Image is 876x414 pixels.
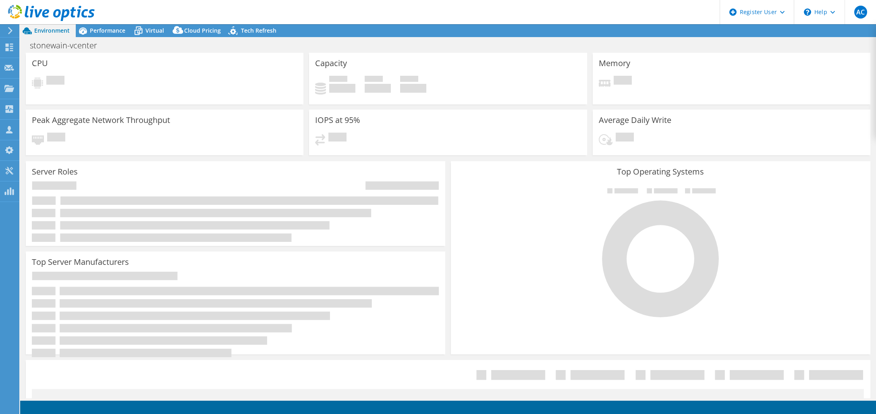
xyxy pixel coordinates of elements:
[400,76,418,84] span: Total
[616,133,634,144] span: Pending
[32,116,170,125] h3: Peak Aggregate Network Throughput
[47,133,65,144] span: Pending
[599,59,630,68] h3: Memory
[184,27,221,34] span: Cloud Pricing
[457,167,864,176] h3: Top Operating Systems
[329,76,347,84] span: Used
[32,167,78,176] h3: Server Roles
[315,59,347,68] h3: Capacity
[365,76,383,84] span: Free
[90,27,125,34] span: Performance
[145,27,164,34] span: Virtual
[32,59,48,68] h3: CPU
[241,27,276,34] span: Tech Refresh
[329,84,355,93] h4: 0 GiB
[599,116,671,125] h3: Average Daily Write
[328,133,347,144] span: Pending
[46,76,64,87] span: Pending
[400,84,426,93] h4: 0 GiB
[34,27,70,34] span: Environment
[26,41,110,50] h1: stonewain-vcenter
[365,84,391,93] h4: 0 GiB
[804,8,811,16] svg: \n
[854,6,867,19] span: AC
[315,116,360,125] h3: IOPS at 95%
[32,258,129,266] h3: Top Server Manufacturers
[614,76,632,87] span: Pending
